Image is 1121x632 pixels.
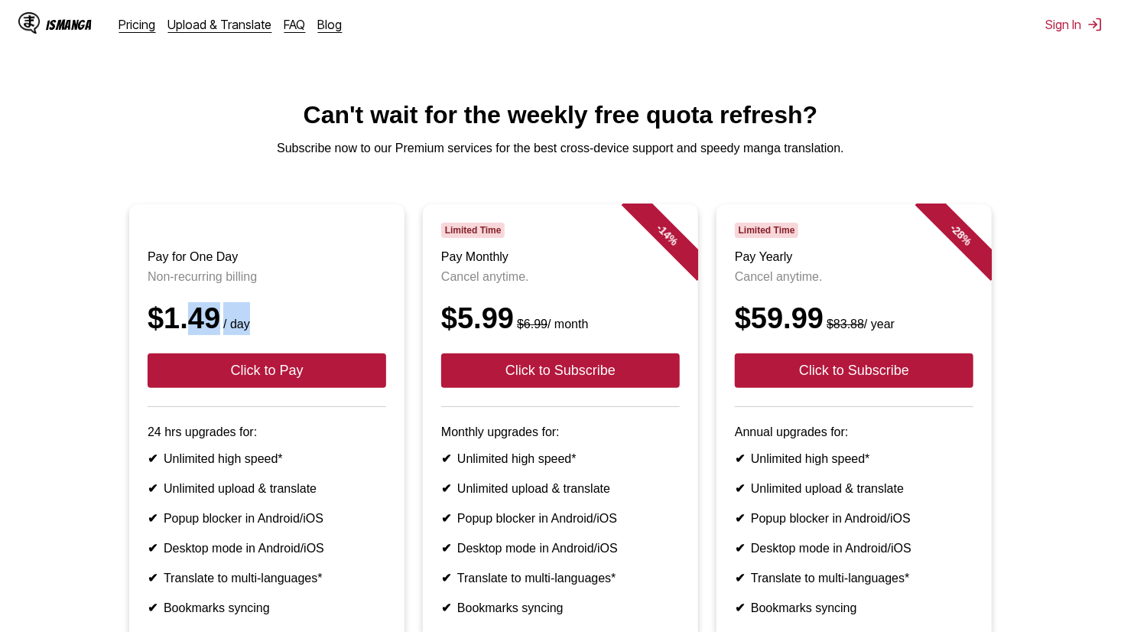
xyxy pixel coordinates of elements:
[735,250,973,264] h3: Pay Yearly
[735,542,745,555] b: ✔
[148,542,158,555] b: ✔
[148,601,386,615] li: Bookmarks syncing
[148,353,386,388] button: Click to Pay
[517,318,548,331] s: $6.99
[18,12,119,37] a: IsManga LogoIsManga
[735,482,745,495] b: ✔
[12,142,1109,155] p: Subscribe now to our Premium services for the best cross-device support and speedy manga translat...
[441,425,680,439] p: Monthly upgrades for:
[119,17,156,32] a: Pricing
[735,571,973,585] li: Translate to multi-languages*
[12,101,1109,129] h1: Can't wait for the weekly free quota refresh?
[622,189,713,281] div: - 14 %
[441,481,680,496] li: Unlimited upload & translate
[735,481,973,496] li: Unlimited upload & translate
[735,541,973,555] li: Desktop mode in Android/iOS
[148,481,386,496] li: Unlimited upload & translate
[735,425,973,439] p: Annual upgrades for:
[441,571,680,585] li: Translate to multi-languages*
[827,318,864,331] s: $83.88
[514,318,588,331] small: / month
[441,601,680,615] li: Bookmarks syncing
[735,270,973,284] p: Cancel anytime.
[735,572,745,585] b: ✔
[441,541,680,555] li: Desktop mode in Android/iOS
[441,270,680,284] p: Cancel anytime.
[441,542,451,555] b: ✔
[148,601,158,614] b: ✔
[735,452,745,465] b: ✔
[148,452,158,465] b: ✔
[148,571,386,585] li: Translate to multi-languages*
[441,250,680,264] h3: Pay Monthly
[441,511,680,526] li: Popup blocker in Android/iOS
[220,318,250,331] small: / day
[148,425,386,439] p: 24 hrs upgrades for:
[441,601,451,614] b: ✔
[441,452,451,465] b: ✔
[441,512,451,525] b: ✔
[735,512,745,525] b: ✔
[168,17,272,32] a: Upload & Translate
[18,12,40,34] img: IsManga Logo
[148,451,386,466] li: Unlimited high speed*
[148,572,158,585] b: ✔
[441,302,680,335] div: $5.99
[148,511,386,526] li: Popup blocker in Android/iOS
[441,572,451,585] b: ✔
[441,482,451,495] b: ✔
[735,302,973,335] div: $59.99
[915,189,1007,281] div: - 28 %
[735,223,798,238] span: Limited Time
[1087,17,1103,32] img: Sign out
[148,482,158,495] b: ✔
[735,451,973,466] li: Unlimited high speed*
[148,302,386,335] div: $1.49
[148,270,386,284] p: Non-recurring billing
[46,18,92,32] div: IsManga
[148,512,158,525] b: ✔
[441,223,505,238] span: Limited Time
[441,353,680,388] button: Click to Subscribe
[284,17,306,32] a: FAQ
[441,451,680,466] li: Unlimited high speed*
[735,601,745,614] b: ✔
[735,511,973,526] li: Popup blocker in Android/iOS
[1045,17,1103,32] button: Sign In
[824,318,895,331] small: / year
[148,541,386,555] li: Desktop mode in Android/iOS
[148,250,386,264] h3: Pay for One Day
[735,353,973,388] button: Click to Subscribe
[318,17,343,32] a: Blog
[735,601,973,615] li: Bookmarks syncing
